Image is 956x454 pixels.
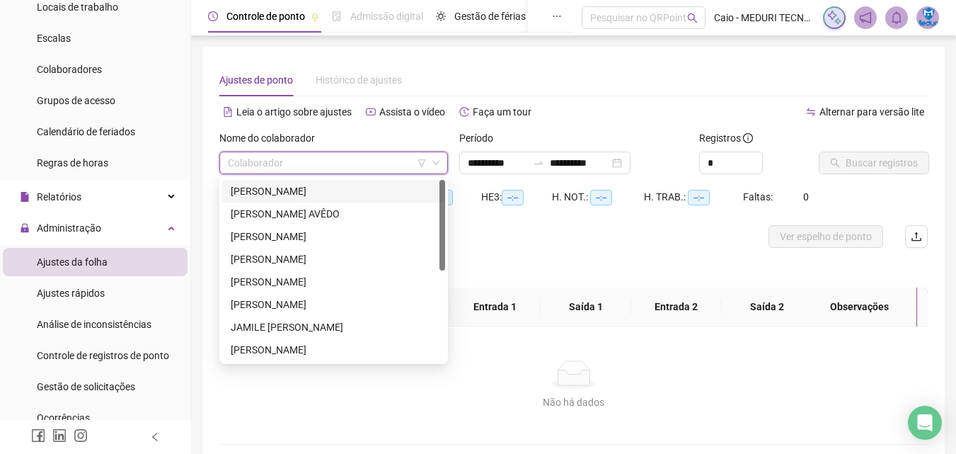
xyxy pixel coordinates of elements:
span: clock-circle [208,11,218,21]
label: Nome do colaborador [219,130,324,146]
span: Escalas [37,33,71,44]
span: Colaboradores [37,64,102,75]
span: Admissão digital [350,11,423,22]
span: Ajustes da folha [37,256,108,268]
th: Entrada 2 [631,288,722,327]
span: sun [436,11,446,21]
span: pushpin [311,13,319,21]
span: history [459,107,469,117]
span: upload [911,231,922,242]
span: Alternar para versão lite [819,106,924,118]
span: Calendário de feriados [37,126,135,137]
span: Ocorrências [37,412,90,424]
div: JAMILE [PERSON_NAME] [231,319,437,335]
span: Leia o artigo sobre ajustes [236,106,352,118]
span: ellipsis [552,11,562,21]
span: notification [859,11,872,24]
span: Observações [813,299,906,314]
span: linkedin [52,429,67,443]
span: Faça um tour [473,106,531,118]
span: Análise de inconsistências [37,319,151,330]
div: [PERSON_NAME] [231,251,437,267]
span: Gestão de solicitações [37,381,135,392]
div: [PERSON_NAME] [231,183,437,199]
span: Faltas: [743,191,775,203]
div: EDUARDO MACHADO DOS SANTOS [222,225,445,248]
div: ALEXANDRE SOARES DE MATOS [222,180,445,203]
div: JOCIMARES SANTOS SOUZA [222,339,445,361]
span: instagram [74,429,88,443]
button: Buscar registros [819,152,929,174]
th: Saída 2 [722,288,812,327]
span: Assista o vídeo [379,106,445,118]
span: left [150,432,160,442]
th: Entrada 1 [450,288,541,327]
div: EVERTON MARQUES TAVARES [222,248,445,271]
label: Período [459,130,502,146]
th: Observações [802,288,917,327]
span: --:-- [688,190,710,205]
button: Ver espelho de ponto [768,225,883,248]
span: info-circle [743,133,753,143]
span: file-done [332,11,342,21]
span: youtube [366,107,376,117]
span: Administração [37,222,101,234]
span: Regras de horas [37,157,108,169]
span: Registros [699,130,753,146]
div: Open Intercom Messenger [908,406,942,440]
span: search [687,13,698,23]
span: Controle de registros de ponto [37,350,169,361]
th: Saída 1 [541,288,631,327]
span: Ajustes rápidos [37,288,105,299]
span: down [432,159,440,167]
div: H. NOT.: [552,189,644,205]
span: Relatórios [37,191,81,203]
span: --:-- [502,190,524,205]
div: [PERSON_NAME] [231,297,437,312]
div: Não há dados [236,395,911,410]
span: filter [417,159,426,167]
span: swap-right [533,157,544,169]
div: EDILSA SANTOS AVÊDO [222,203,445,225]
div: GABRIEL HENRIQUE DOS SANTOS [222,271,445,293]
span: facebook [31,429,45,443]
div: H. TRAB.: [644,189,743,205]
img: 31116 [917,7,938,28]
span: 0 [803,191,809,203]
span: Controle de ponto [226,11,305,22]
span: Histórico de ajustes [316,74,402,86]
span: Ajustes de ponto [219,74,293,86]
span: --:-- [590,190,612,205]
div: [PERSON_NAME] [231,229,437,244]
span: bell [890,11,903,24]
span: swap [806,107,816,117]
div: GUSTAVO CAMPOS GUIMARAES [222,293,445,316]
div: [PERSON_NAME] [231,342,437,358]
span: file-text [223,107,233,117]
span: lock [20,223,30,233]
div: [PERSON_NAME] AVÊDO [231,206,437,222]
div: [PERSON_NAME] [231,274,437,290]
span: Caio - MEDURI TECNOLOGIA EM SEGURANÇA [714,10,814,25]
span: Gestão de férias [454,11,526,22]
span: to [533,157,544,169]
div: JAMILE IRENE DA SILVA [222,316,445,339]
img: sparkle-icon.fc2bf0ac1784a2077858766a79e2daf3.svg [827,10,842,25]
span: Grupos de acesso [37,95,115,106]
div: HE 3: [481,189,552,205]
span: Locais de trabalho [37,1,118,13]
span: file [20,192,30,202]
